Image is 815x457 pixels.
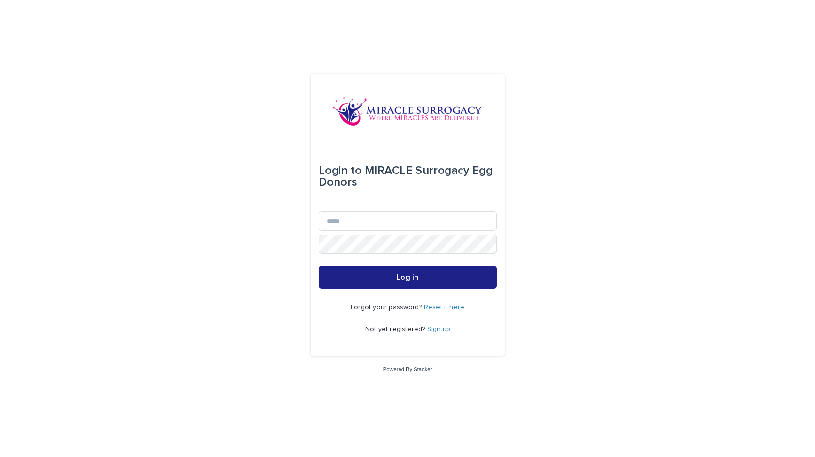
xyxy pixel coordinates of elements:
[424,304,464,311] a: Reset it here
[427,326,450,332] a: Sign up
[332,97,482,126] img: OiFFDOGZQuirLhrlO1ag
[319,157,497,196] div: MIRACLE Surrogacy Egg Donors
[365,326,427,332] span: Not yet registered?
[397,273,418,281] span: Log in
[351,304,424,311] span: Forgot your password?
[319,266,497,289] button: Log in
[319,165,362,176] span: Login to
[383,366,432,372] a: Powered By Stacker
